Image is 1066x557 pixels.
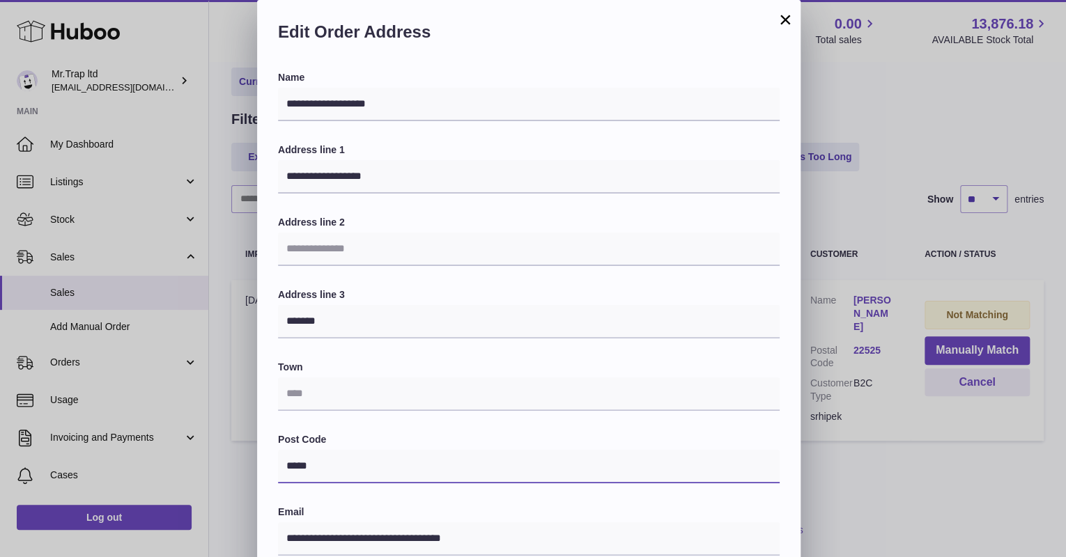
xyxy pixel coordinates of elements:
[278,143,780,157] label: Address line 1
[278,21,780,50] h2: Edit Order Address
[278,216,780,229] label: Address line 2
[777,11,794,28] button: ×
[278,288,780,301] label: Address line 3
[278,71,780,84] label: Name
[278,361,780,374] label: Town
[278,505,780,519] label: Email
[278,433,780,446] label: Post Code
